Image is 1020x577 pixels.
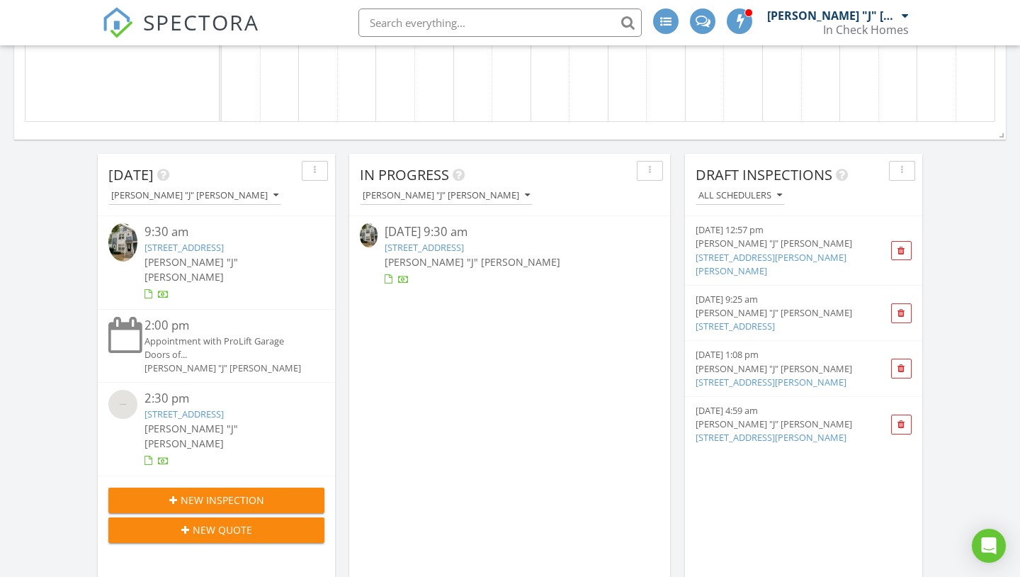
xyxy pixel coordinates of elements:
span: New Inspection [181,493,264,508]
div: Open Intercom Messenger [972,529,1006,563]
span: [PERSON_NAME] "J" [PERSON_NAME] [144,422,238,450]
div: 2:00 pm [144,317,307,335]
img: streetview [108,390,137,419]
button: All schedulers [696,186,785,206]
div: 9:30 am [144,223,307,241]
div: Appointment with ProLift Garage Doors of... [144,335,307,362]
a: [DATE] 1:08 pm [PERSON_NAME] "J" [PERSON_NAME] [STREET_ADDRESS][PERSON_NAME] [696,348,875,389]
div: [PERSON_NAME] "J" [PERSON_NAME] [111,191,278,201]
button: [PERSON_NAME] "J" [PERSON_NAME] [360,186,533,206]
div: [DATE] 9:25 am [696,293,875,306]
div: [PERSON_NAME] "J" [PERSON_NAME] [767,9,898,23]
a: [DATE] 9:30 am [STREET_ADDRESS] [PERSON_NAME] "J" [PERSON_NAME] [360,223,659,286]
button: New Quote [108,517,324,543]
a: [STREET_ADDRESS] [144,408,224,420]
img: 9370391%2Fcover_photos%2FxJGZv5we1oWGTHnvByA8%2Fsmall.jpg [108,223,137,262]
a: [DATE] 4:59 am [PERSON_NAME] "J" [PERSON_NAME] [STREET_ADDRESS][PERSON_NAME] [696,404,875,445]
div: [DATE] 9:30 am [385,223,635,241]
div: [PERSON_NAME] "J" [PERSON_NAME] [696,237,875,250]
button: New Inspection [108,488,324,513]
div: [DATE] 1:08 pm [696,348,875,362]
a: [STREET_ADDRESS] [385,241,464,254]
span: [PERSON_NAME] "J" [PERSON_NAME] [385,255,560,269]
div: [PERSON_NAME] "J" [PERSON_NAME] [144,362,307,375]
div: [DATE] 12:57 pm [696,223,875,237]
span: SPECTORA [143,7,259,37]
a: SPECTORA [102,19,259,49]
a: 2:30 pm [STREET_ADDRESS] [PERSON_NAME] "J" [PERSON_NAME] [108,390,324,469]
img: 9370391%2Fcover_photos%2FxJGZv5we1oWGTHnvByA8%2Fsmall.jpg [360,223,378,247]
div: 2:30 pm [144,390,307,408]
div: [PERSON_NAME] "J" [PERSON_NAME] [363,191,530,201]
a: [STREET_ADDRESS] [144,241,224,254]
a: [STREET_ADDRESS][PERSON_NAME][PERSON_NAME] [696,251,846,277]
div: [DATE] 4:59 am [696,404,875,418]
button: [PERSON_NAME] "J" [PERSON_NAME] [108,186,281,206]
div: [PERSON_NAME] "J" [PERSON_NAME] [696,362,875,376]
a: [STREET_ADDRESS] [696,320,775,332]
a: [STREET_ADDRESS][PERSON_NAME] [696,376,846,388]
a: [STREET_ADDRESS][PERSON_NAME] [696,431,846,444]
a: [DATE] 9:25 am [PERSON_NAME] "J" [PERSON_NAME] [STREET_ADDRESS] [696,293,875,334]
a: [DATE] 12:57 pm [PERSON_NAME] "J" [PERSON_NAME] [STREET_ADDRESS][PERSON_NAME][PERSON_NAME] [696,223,875,278]
span: [DATE] [108,165,154,184]
div: [PERSON_NAME] "J" [PERSON_NAME] [696,306,875,320]
a: 9:30 am [STREET_ADDRESS] [PERSON_NAME] "J" [PERSON_NAME] [108,223,324,302]
img: The Best Home Inspection Software - Spectora [102,7,133,38]
div: [PERSON_NAME] "J" [PERSON_NAME] [696,418,875,431]
span: Draft Inspections [696,165,832,184]
span: In Progress [360,165,449,184]
input: Search everything... [358,9,642,37]
span: New Quote [193,522,252,537]
div: In Check Homes [823,23,909,37]
span: [PERSON_NAME] "J" [PERSON_NAME] [144,255,238,284]
div: All schedulers [698,191,782,201]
